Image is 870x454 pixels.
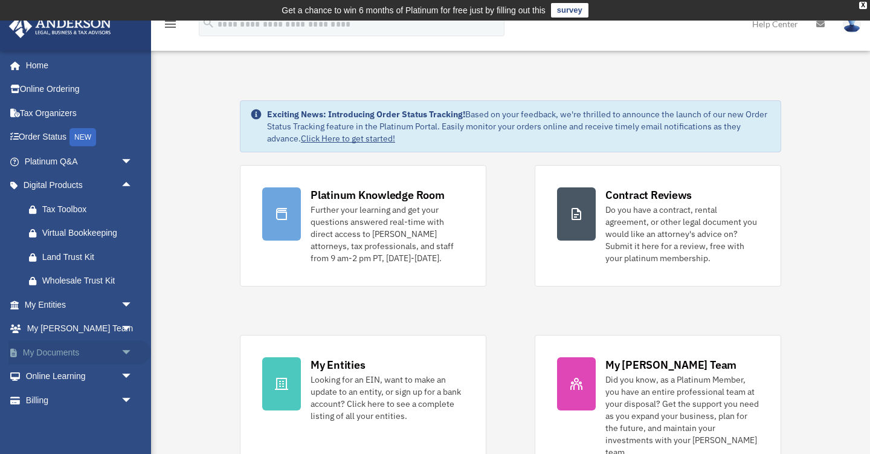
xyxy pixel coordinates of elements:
[240,165,486,287] a: Platinum Knowledge Room Further your learning and get your questions answered real-time with dire...
[605,357,736,372] div: My [PERSON_NAME] Team
[8,101,151,125] a: Tax Organizers
[8,77,151,102] a: Online Ordering
[311,204,464,264] div: Further your learning and get your questions answered real-time with direct access to [PERSON_NAM...
[42,202,136,217] div: Tax Toolbox
[8,317,151,341] a: My [PERSON_NAME] Teamarrow_drop_down
[605,187,692,203] div: Contract Reviews
[121,173,145,198] span: arrow_drop_up
[311,374,464,422] div: Looking for an EIN, want to make an update to an entity, or sign up for a bank account? Click her...
[17,269,151,293] a: Wholesale Trust Kit
[551,3,588,18] a: survey
[121,293,145,317] span: arrow_drop_down
[8,388,151,412] a: Billingarrow_drop_down
[267,109,465,120] strong: Exciting News: Introducing Order Status Tracking!
[121,365,145,389] span: arrow_drop_down
[267,108,771,144] div: Based on your feedback, we're thrilled to announce the launch of our new Order Status Tracking fe...
[8,53,145,77] a: Home
[8,365,151,389] a: Online Learningarrow_drop_down
[535,165,781,287] a: Contract Reviews Do you have a contract, rental agreement, or other legal document you would like...
[163,17,178,31] i: menu
[859,2,867,9] div: close
[202,16,215,30] i: search
[42,250,136,265] div: Land Trust Kit
[8,412,151,436] a: Events Calendar
[42,225,136,241] div: Virtual Bookkeeping
[163,21,178,31] a: menu
[8,149,151,173] a: Platinum Q&Aarrow_drop_down
[605,204,759,264] div: Do you have a contract, rental agreement, or other legal document you would like an attorney's ad...
[282,3,546,18] div: Get a chance to win 6 months of Platinum for free just by filling out this
[121,149,145,174] span: arrow_drop_down
[311,357,365,372] div: My Entities
[42,273,136,288] div: Wholesale Trust Kit
[8,293,151,317] a: My Entitiesarrow_drop_down
[301,133,395,144] a: Click Here to get started!
[8,340,151,365] a: My Documentsarrow_drop_down
[8,173,151,198] a: Digital Productsarrow_drop_up
[5,15,115,38] img: Anderson Advisors Platinum Portal
[17,197,151,221] a: Tax Toolbox
[8,125,151,150] a: Order StatusNEW
[121,340,145,365] span: arrow_drop_down
[17,245,151,269] a: Land Trust Kit
[311,187,445,203] div: Platinum Knowledge Room
[17,221,151,245] a: Virtual Bookkeeping
[69,128,96,146] div: NEW
[843,15,861,33] img: User Pic
[121,388,145,413] span: arrow_drop_down
[121,317,145,342] span: arrow_drop_down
